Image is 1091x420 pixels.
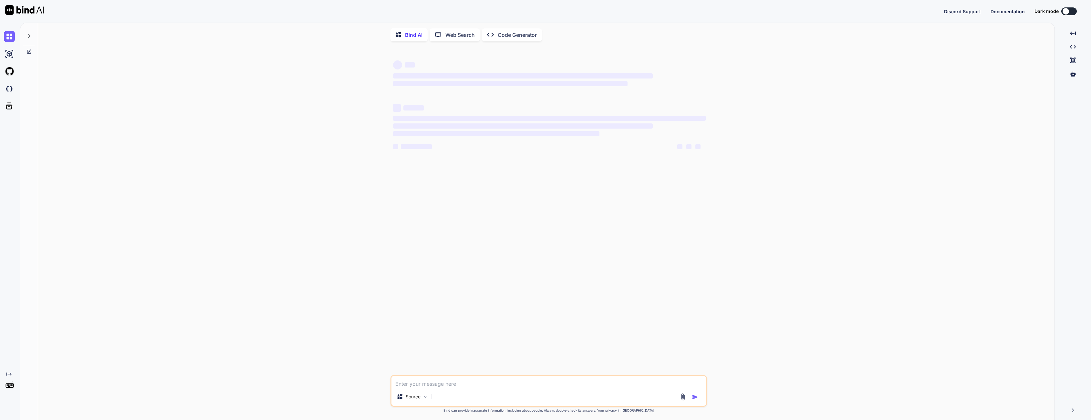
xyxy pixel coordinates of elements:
span: Documentation [991,9,1025,14]
img: Pick Models [422,394,428,400]
span: ‌ [405,62,415,68]
span: Discord Support [944,9,981,14]
span: Dark mode [1034,8,1059,15]
button: Discord Support [944,8,981,15]
p: Code Generator [498,31,537,39]
span: ‌ [393,60,402,69]
span: ‌ [393,104,401,112]
p: Bind AI [405,31,422,39]
span: ‌ [393,123,652,129]
p: Source [406,394,421,400]
span: ‌ [686,144,691,149]
img: ai-studio [4,48,15,59]
p: Web Search [445,31,475,39]
img: githubLight [4,66,15,77]
span: ‌ [393,144,398,149]
span: ‌ [393,116,706,121]
p: Bind can provide inaccurate information, including about people. Always double-check its answers.... [390,408,707,413]
img: darkCloudIdeIcon [4,83,15,94]
span: ‌ [393,131,599,136]
button: Documentation [991,8,1025,15]
img: icon [692,394,698,400]
span: ‌ [403,105,424,110]
span: ‌ [677,144,682,149]
span: ‌ [695,144,701,149]
img: chat [4,31,15,42]
span: ‌ [393,81,628,86]
span: ‌ [393,73,652,79]
img: attachment [679,393,687,401]
span: ‌ [401,144,432,149]
img: Bind AI [5,5,44,15]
